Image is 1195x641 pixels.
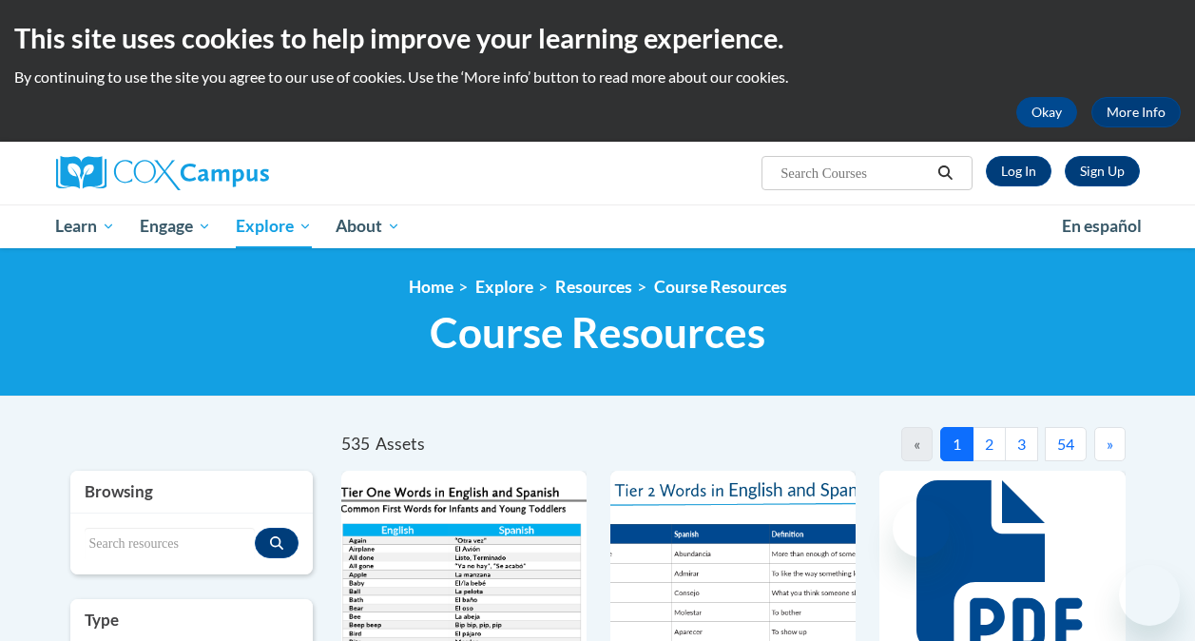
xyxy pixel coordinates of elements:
a: Learn [44,204,128,248]
button: 2 [973,427,1006,461]
iframe: Close message [893,500,950,557]
a: Log In [986,156,1051,186]
a: Explore [475,277,533,297]
input: Search resources [85,528,255,560]
h3: Browsing [85,480,299,503]
a: Register [1065,156,1140,186]
span: » [1107,435,1113,453]
button: Okay [1016,97,1077,127]
button: Search [931,162,959,185]
input: Search Courses [779,162,931,185]
button: 54 [1045,427,1087,461]
span: Assets [376,434,425,454]
a: Home [409,277,453,297]
span: Engage [140,215,211,238]
p: By continuing to use the site you agree to our use of cookies. Use the ‘More info’ button to read... [14,67,1181,87]
button: Next [1094,427,1126,461]
span: En español [1062,216,1142,236]
a: Explore [223,204,324,248]
nav: Pagination Navigation [733,427,1126,461]
span: Course Resources [430,307,765,358]
a: Course Resources [654,277,787,297]
img: Cox Campus [56,156,269,190]
iframe: Button to launch messaging window [1119,565,1180,626]
a: Cox Campus [56,156,398,190]
a: Resources [555,277,632,297]
span: About [336,215,400,238]
h3: Type [85,609,299,631]
h2: This site uses cookies to help improve your learning experience. [14,19,1181,57]
button: 1 [940,427,973,461]
span: 535 [341,434,370,454]
div: Main menu [42,204,1154,248]
a: About [323,204,413,248]
span: Explore [236,215,312,238]
button: Search resources [255,528,299,558]
button: 3 [1005,427,1038,461]
a: More Info [1091,97,1181,127]
a: En español [1050,206,1154,246]
a: Engage [127,204,223,248]
span: Learn [55,215,115,238]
